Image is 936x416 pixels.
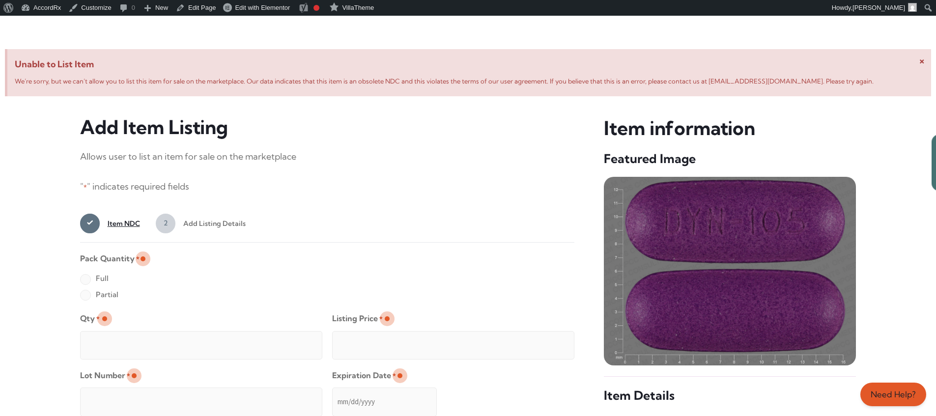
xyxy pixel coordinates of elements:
[604,151,856,167] h5: Featured Image
[15,77,874,85] span: We’re sorry, but we can’t allow you to list this item for sale on the marketplace. Our data indic...
[332,310,383,327] label: Listing Price
[100,214,140,233] span: Item NDC
[80,271,109,286] label: Full
[852,4,905,11] span: [PERSON_NAME]
[313,5,319,11] div: Focus keyphrase not set
[80,287,118,303] label: Partial
[604,116,856,141] h3: Item information
[15,56,924,72] span: Unable to List Item
[332,388,437,416] input: mm/dd/yyyy
[80,149,575,165] p: Allows user to list an item for sale on the marketplace
[175,214,246,233] span: Add Listing Details
[80,310,100,327] label: Qty
[235,4,290,11] span: Edit with Elementor
[156,214,175,233] span: 2
[332,367,396,384] label: Expiration Date
[80,250,140,267] legend: Pack Quantity
[604,388,856,404] h5: Item Details
[860,383,926,406] a: Need Help?
[80,214,100,233] span: 1
[919,54,925,66] span: ×
[80,116,575,139] h3: Add Item Listing
[80,367,130,384] label: Lot Number
[80,214,140,233] a: 1Item NDC
[80,179,575,195] p: " " indicates required fields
